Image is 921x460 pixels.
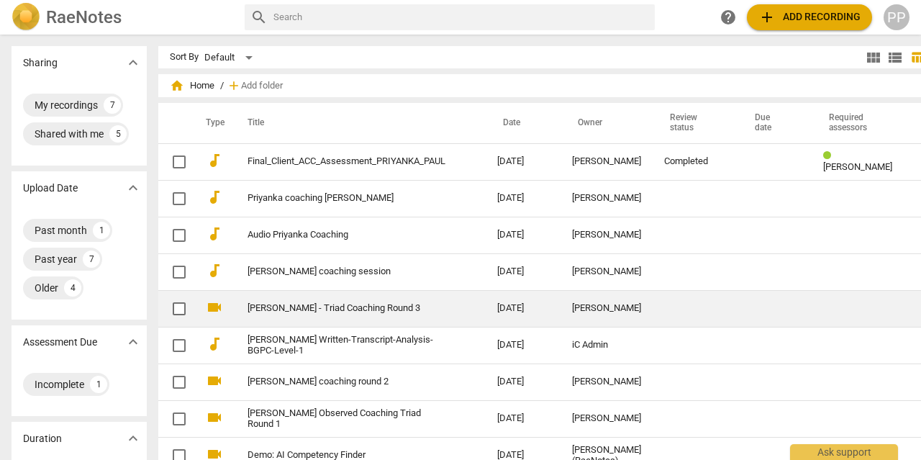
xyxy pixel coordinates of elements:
div: 7 [83,251,100,268]
p: Assessment Due [23,335,97,350]
span: Review status: completed [823,150,837,161]
button: Upload [747,4,872,30]
p: Sharing [23,55,58,71]
span: [PERSON_NAME] [823,161,892,172]
img: Logo [12,3,40,32]
span: add [758,9,776,26]
div: [PERSON_NAME] [572,413,641,424]
input: Search [273,6,649,29]
div: Incomplete [35,377,84,392]
div: Shared with me [35,127,104,141]
div: Completed [664,156,726,167]
span: help [720,9,737,26]
div: [PERSON_NAME] [572,193,641,204]
span: add [227,78,241,93]
td: [DATE] [486,364,561,400]
a: LogoRaeNotes [12,3,233,32]
td: [DATE] [486,327,561,364]
button: Show more [122,52,144,73]
td: [DATE] [486,400,561,437]
a: [PERSON_NAME] coaching round 2 [248,376,445,387]
a: Priyanka coaching [PERSON_NAME] [248,193,445,204]
span: / [220,81,224,91]
span: home [170,78,184,93]
span: expand_more [124,54,142,71]
th: Required assessors [812,103,907,143]
span: audiotrack [206,189,223,206]
div: Older [35,281,58,295]
th: Type [194,103,230,143]
a: [PERSON_NAME] coaching session [248,266,445,277]
div: 4 [64,279,81,297]
span: expand_more [124,430,142,447]
a: Final_Client_ACC_Assessment_PRIYANKA_PAUL [248,156,445,167]
th: Owner [561,103,653,143]
span: audiotrack [206,225,223,243]
button: Show more [122,177,144,199]
span: Add folder [241,81,283,91]
div: [PERSON_NAME] [572,156,641,167]
a: Help [715,4,741,30]
span: Add recording [758,9,861,26]
div: 1 [90,376,107,393]
div: [PERSON_NAME] [572,266,641,277]
a: [PERSON_NAME] Written-Transcript-Analysis-BGPC-Level-1 [248,335,445,356]
div: Ask support [790,444,898,460]
span: Home [170,78,214,93]
div: 1 [93,222,110,239]
div: [PERSON_NAME] [572,230,641,240]
p: Upload Date [23,181,78,196]
th: Review status [653,103,738,143]
div: My recordings [35,98,98,112]
div: [PERSON_NAME] [572,303,641,314]
span: view_module [865,49,882,66]
div: 5 [109,125,127,143]
td: [DATE] [486,180,561,217]
a: [PERSON_NAME] Observed Coaching Triad Round 1 [248,408,445,430]
button: Tile view [863,47,884,68]
th: Date [486,103,561,143]
div: Default [204,46,258,69]
th: Title [230,103,486,143]
div: Sort By [170,52,199,63]
td: [DATE] [486,217,561,253]
span: expand_more [124,179,142,197]
div: iC Admin [572,340,641,351]
div: 7 [104,96,121,114]
h2: RaeNotes [46,7,122,27]
button: Show more [122,428,144,449]
span: view_list [886,49,904,66]
span: videocam [206,409,223,426]
a: Audio Priyanka Coaching [248,230,445,240]
div: Past month [35,223,87,238]
p: Duration [23,431,62,446]
span: search [250,9,268,26]
span: videocam [206,372,223,389]
span: audiotrack [206,152,223,169]
button: PP [884,4,909,30]
td: [DATE] [486,290,561,327]
span: videocam [206,299,223,316]
div: Past year [35,252,77,266]
td: [DATE] [486,143,561,180]
span: audiotrack [206,262,223,279]
div: [PERSON_NAME] [572,376,641,387]
th: Due date [738,103,812,143]
a: [PERSON_NAME] - Triad Coaching Round 3 [248,303,445,314]
button: List view [884,47,906,68]
td: [DATE] [486,253,561,290]
span: audiotrack [206,335,223,353]
span: expand_more [124,333,142,351]
button: Show more [122,331,144,353]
